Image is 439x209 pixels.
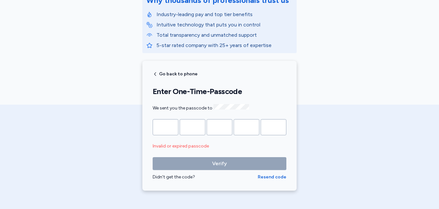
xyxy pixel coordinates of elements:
input: Please enter OTP character 4 [234,119,259,135]
input: Please enter OTP character 3 [207,119,232,135]
p: 5-star rated company with 25+ years of expertise [157,42,293,49]
h1: Enter One-Time-Passcode [153,87,286,96]
span: We sent you the passcode to [153,105,249,111]
p: Industry-leading pay and top tier benefits [157,11,293,18]
button: Resend code [258,174,286,180]
button: Verify [153,157,286,170]
p: Total transparency and unmatched support [157,31,293,39]
div: Didn't get the code? [153,174,258,180]
div: Invalid or expired passcode [153,143,286,149]
span: Go back to phone [159,72,198,76]
input: Please enter OTP character 1 [153,119,178,135]
input: Please enter OTP character 5 [261,119,286,135]
p: Intuitive technology that puts you in control [157,21,293,29]
button: Go back to phone [153,71,198,77]
span: Verify [212,160,227,167]
input: Please enter OTP character 2 [180,119,205,135]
